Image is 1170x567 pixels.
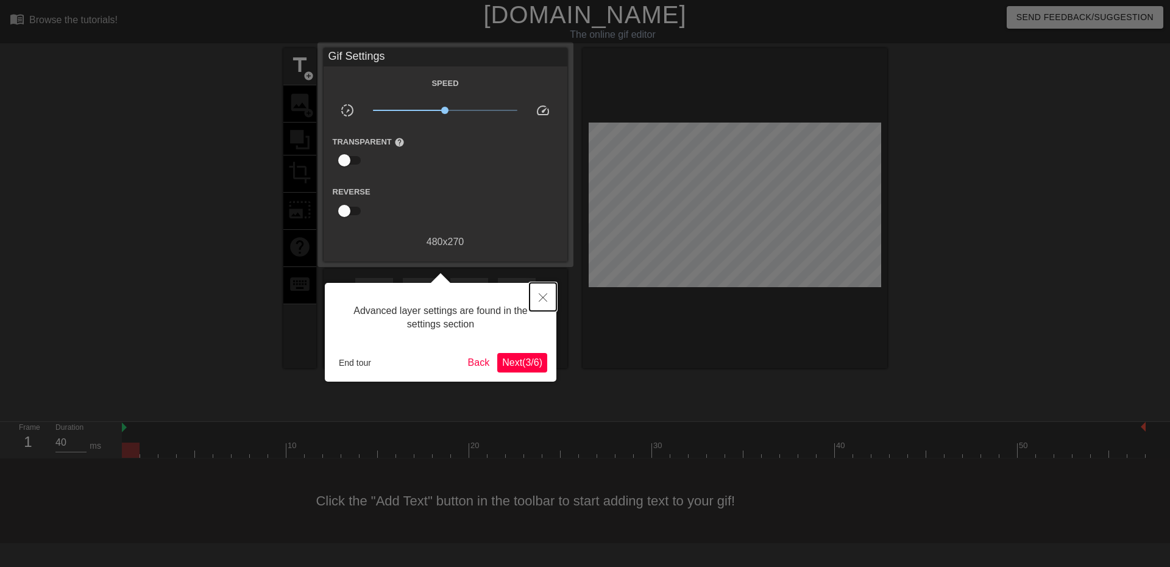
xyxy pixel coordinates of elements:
button: End tour [334,354,376,372]
button: Back [463,353,495,373]
button: Close [530,283,556,311]
button: Next [497,353,547,373]
span: Next ( 3 / 6 ) [502,357,542,368]
div: Advanced layer settings are found in the settings section [334,292,547,344]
